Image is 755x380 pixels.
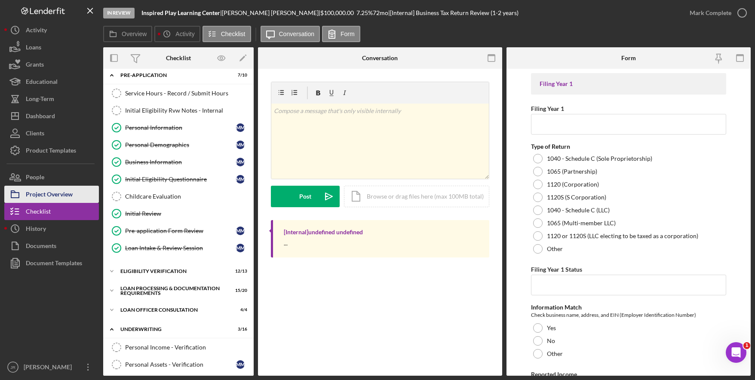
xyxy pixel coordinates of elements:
button: Conversation [261,26,320,42]
a: Initial Eligibility QuestionnaireMM [107,171,249,188]
div: Loan Officer Consultation [120,307,226,313]
div: M M [236,360,245,369]
div: Grants [26,56,44,75]
b: Inspired Play Learning Center [141,9,220,16]
text: JR [10,365,15,370]
a: Pre-application Form ReviewMM [107,222,249,239]
div: Pre-application Form Review [125,227,236,234]
div: | [141,9,222,16]
button: JR[PERSON_NAME] [4,359,99,376]
div: Check business name, address, and EIN (Employer Identification Number) [531,311,726,319]
label: 1120 (Corporation) [547,181,599,188]
label: Other [547,245,563,252]
div: Business Information [125,159,236,165]
div: [PERSON_NAME] [21,359,77,378]
div: M M [236,123,245,132]
button: Loans [4,39,99,56]
div: Initial Eligibility Rvw Notes - Internal [125,107,249,114]
label: Overview [122,31,147,37]
div: Checklist [26,203,51,222]
label: 1065 (Multi-member LLC) [547,220,616,227]
button: Grants [4,56,99,73]
div: Underwriting [120,327,226,332]
button: Document Templates [4,254,99,272]
label: 1040 - Schedule C (Sole Proprietorship) [547,155,652,162]
div: In Review [103,8,135,18]
button: History [4,220,99,237]
div: Eligibility Verification [120,269,226,274]
div: Product Templates [26,142,76,161]
div: Childcare Evaluation [125,193,249,200]
button: Post [271,186,340,207]
div: ... [284,240,288,247]
div: 7.25 % [356,9,373,16]
button: Long-Term [4,90,99,107]
div: Filing Year 1 [540,80,718,87]
label: Yes [547,325,556,331]
div: 72 mo [373,9,388,16]
label: Checklist [221,31,246,37]
div: Project Overview [26,186,73,205]
a: Dashboard [4,107,99,125]
div: 12 / 13 [232,269,247,274]
label: 1120S (S Corporation) [547,194,606,201]
div: 7 / 10 [232,73,247,78]
div: Educational [26,73,58,92]
button: Educational [4,73,99,90]
div: Personal Assets - Verification [125,361,236,368]
div: People [26,169,44,188]
div: | [Internal] Business Tax Return Review (1-2 years) [388,9,519,16]
button: Form [322,26,360,42]
div: Personal Information [125,124,236,131]
a: Project Overview [4,186,99,203]
label: Reported Income [531,371,577,378]
div: Initial Review [125,210,249,217]
div: Loan Intake & Review Session [125,245,236,251]
div: 3 / 16 [232,327,247,332]
label: Filing Year 1 Status [531,266,582,273]
div: Service Hours - Record / Submit Hours [125,90,249,97]
a: Documents [4,237,99,254]
div: M M [236,175,245,184]
label: Activity [175,31,194,37]
a: Service Hours - Record / Submit Hours [107,85,249,102]
div: Dashboard [26,107,55,127]
label: No [547,337,555,344]
label: 1065 (Partnership) [547,168,597,175]
div: Activity [26,21,47,41]
a: Childcare Evaluation [107,188,249,205]
div: [Internal] undefined undefined [284,229,363,236]
a: Loan Intake & Review SessionMM [107,239,249,257]
a: Personal DemographicsMM [107,136,249,153]
a: Personal Assets - VerificationMM [107,356,249,373]
button: Product Templates [4,142,99,159]
div: Loans [26,39,41,58]
div: Type of Return [531,143,726,150]
div: Documents [26,237,56,257]
div: Post [299,186,311,207]
button: Checklist [203,26,251,42]
div: M M [236,141,245,149]
button: Overview [103,26,152,42]
button: Checklist [4,203,99,220]
div: Form [621,55,636,61]
button: Clients [4,125,99,142]
div: Conversation [362,55,398,61]
a: Personal Income - Verification [107,339,249,356]
label: 1040 - Schedule C (LLC) [547,207,610,214]
label: Form [341,31,355,37]
div: Mark Complete [690,4,731,21]
div: Personal Demographics [125,141,236,148]
div: Long-Term [26,90,54,110]
div: Personal Income - Verification [125,344,249,351]
button: Activity [4,21,99,39]
button: People [4,169,99,186]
